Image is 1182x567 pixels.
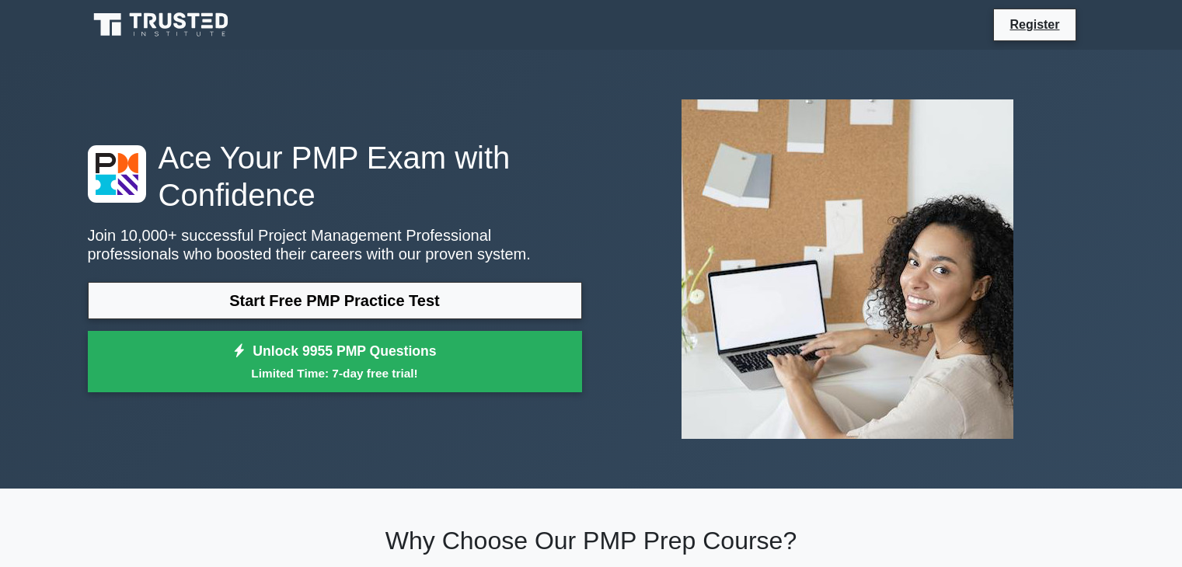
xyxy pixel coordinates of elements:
[88,139,582,214] h1: Ace Your PMP Exam with Confidence
[88,226,582,263] p: Join 10,000+ successful Project Management Professional professionals who boosted their careers w...
[88,526,1095,555] h2: Why Choose Our PMP Prep Course?
[88,331,582,393] a: Unlock 9955 PMP QuestionsLimited Time: 7-day free trial!
[88,282,582,319] a: Start Free PMP Practice Test
[1000,15,1069,34] a: Register
[107,364,563,382] small: Limited Time: 7-day free trial!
